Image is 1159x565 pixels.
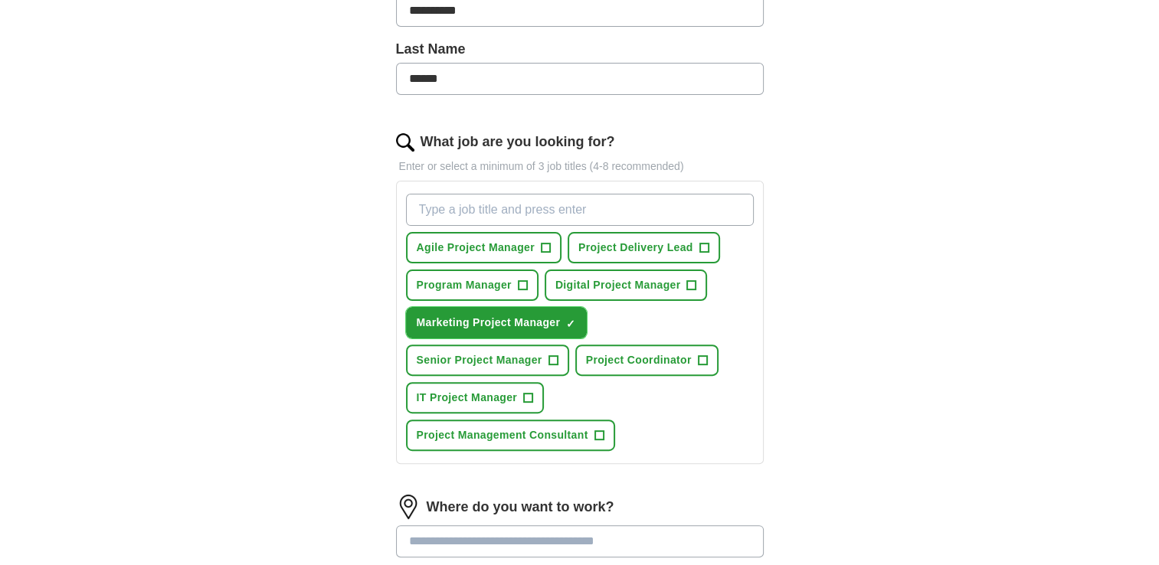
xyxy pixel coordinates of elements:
[406,269,539,301] button: Program Manager
[406,420,615,451] button: Project Management Consultant
[406,232,561,263] button: Agile Project Manager
[396,495,421,519] img: location.png
[396,158,764,175] p: Enter or select a minimum of 3 job titles (4-8 recommended)
[406,307,588,338] button: Marketing Project Manager✓
[396,133,414,152] img: search.png
[421,132,615,152] label: What job are you looking for?
[417,390,518,406] span: IT Project Manager
[417,240,535,256] span: Agile Project Manager
[545,269,708,301] button: Digital Project Manager
[586,352,692,368] span: Project Coordinator
[406,194,754,226] input: Type a job title and press enter
[406,345,569,376] button: Senior Project Manager
[406,382,545,413] button: IT Project Manager
[575,345,719,376] button: Project Coordinator
[417,427,588,443] span: Project Management Consultant
[417,277,512,293] span: Program Manager
[566,318,575,330] span: ✓
[578,240,693,256] span: Project Delivery Lead
[568,232,720,263] button: Project Delivery Lead
[417,315,561,331] span: Marketing Project Manager
[417,352,542,368] span: Senior Project Manager
[427,497,614,518] label: Where do you want to work?
[396,39,764,60] label: Last Name
[555,277,681,293] span: Digital Project Manager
